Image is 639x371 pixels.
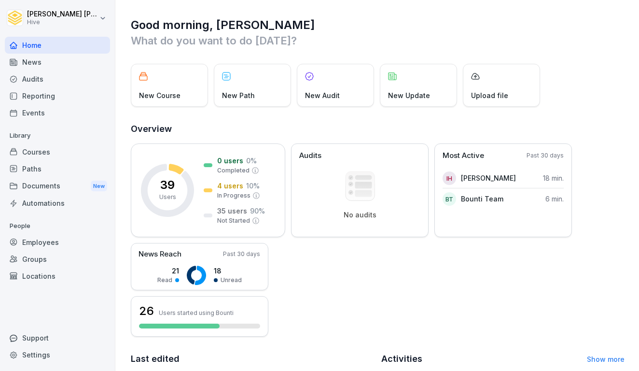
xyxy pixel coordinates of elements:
h2: Activities [381,352,422,366]
p: New Audit [305,90,340,100]
h2: Last edited [131,352,375,366]
p: Hive [27,19,97,26]
p: 18 min. [543,173,564,183]
a: Courses [5,143,110,160]
p: Library [5,128,110,143]
h3: 26 [139,303,154,319]
a: Paths [5,160,110,177]
p: 39 [160,179,175,191]
p: 21 [157,266,179,276]
p: Users [159,193,176,201]
a: Show more [587,355,625,363]
p: Users started using Bounti [159,309,234,316]
a: Locations [5,268,110,285]
p: Not Started [217,216,250,225]
p: [PERSON_NAME] [PERSON_NAME] [27,10,97,18]
p: What do you want to do [DATE]? [131,33,625,48]
a: Settings [5,346,110,363]
p: 0 users [217,156,243,166]
div: BT [443,192,456,206]
p: 4 users [217,181,243,191]
p: Most Active [443,150,484,161]
a: Employees [5,234,110,251]
a: News [5,54,110,71]
p: News Reach [139,249,181,260]
a: DocumentsNew [5,177,110,195]
p: Audits [299,150,321,161]
p: Completed [217,166,250,175]
p: Past 30 days [223,250,260,258]
h1: Good morning, [PERSON_NAME] [131,17,625,33]
p: 35 users [217,206,247,216]
p: 6 min. [545,194,564,204]
p: 0 % [246,156,257,166]
p: New Update [388,90,430,100]
p: New Course [139,90,181,100]
p: Read [157,276,172,285]
a: Events [5,104,110,121]
div: IH [443,171,456,185]
h2: Overview [131,122,625,136]
p: [PERSON_NAME] [461,173,516,183]
p: Bounti Team [461,194,503,204]
p: 18 [214,266,242,276]
p: 10 % [246,181,260,191]
p: People [5,218,110,234]
p: Unread [221,276,242,285]
p: Past 30 days [527,151,564,160]
a: Home [5,37,110,54]
a: Automations [5,195,110,212]
div: Support [5,329,110,346]
div: Documents [5,177,110,195]
p: In Progress [217,191,250,200]
p: Upload file [471,90,508,100]
a: Audits [5,71,110,87]
p: 90 % [250,206,265,216]
a: Groups [5,251,110,268]
p: No audits [344,211,376,219]
a: Reporting [5,87,110,104]
div: New [91,181,107,192]
p: New Path [222,90,255,100]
